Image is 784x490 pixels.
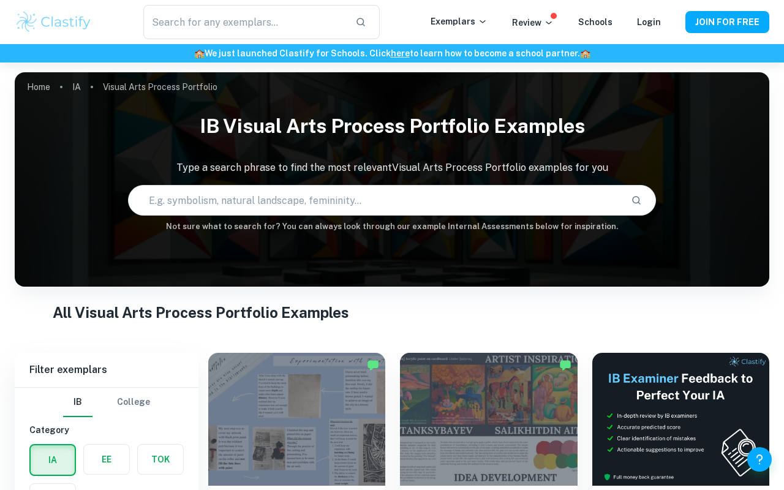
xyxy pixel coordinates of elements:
[512,16,554,29] p: Review
[103,80,217,94] p: Visual Arts Process Portfolio
[580,48,590,58] span: 🏫
[391,48,410,58] a: here
[578,17,612,27] a: Schools
[129,183,621,217] input: E.g. symbolism, natural landscape, femininity...
[15,221,769,233] h6: Not sure what to search for? You can always look through our example Internal Assessments below f...
[15,160,769,175] p: Type a search phrase to find the most relevant Visual Arts Process Portfolio examples for you
[27,78,50,96] a: Home
[31,445,75,475] button: IA
[559,359,571,371] img: Marked
[685,11,769,33] button: JOIN FOR FREE
[63,388,92,417] button: IB
[367,359,379,371] img: Marked
[194,48,205,58] span: 🏫
[2,47,782,60] h6: We just launched Clastify for Schools. Click to learn how to become a school partner.
[138,445,183,474] button: TOK
[431,15,488,28] p: Exemplars
[15,107,769,146] h1: IB Visual Arts Process Portfolio examples
[15,10,92,34] img: Clastify logo
[15,353,198,387] h6: Filter exemplars
[84,445,129,474] button: EE
[143,5,345,39] input: Search for any exemplars...
[592,353,769,486] img: Thumbnail
[63,388,150,417] div: Filter type choice
[637,17,661,27] a: Login
[747,447,772,472] button: Help and Feedback
[72,78,81,96] a: IA
[117,388,150,417] button: College
[29,423,184,437] h6: Category
[53,301,732,323] h1: All Visual Arts Process Portfolio Examples
[626,190,647,211] button: Search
